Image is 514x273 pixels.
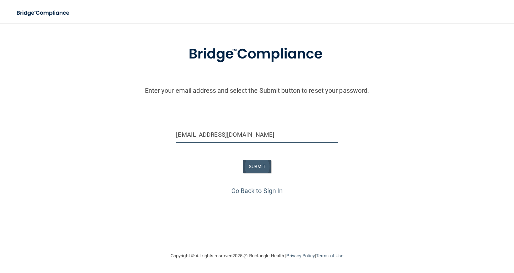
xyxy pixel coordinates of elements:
[127,244,387,267] div: Copyright © All rights reserved 2025 @ Rectangle Health | |
[176,127,338,143] input: Email
[286,253,314,258] a: Privacy Policy
[316,253,343,258] a: Terms of Use
[11,6,76,20] img: bridge_compliance_login_screen.278c3ca4.svg
[174,36,340,73] img: bridge_compliance_login_screen.278c3ca4.svg
[231,187,283,194] a: Go Back to Sign In
[243,160,272,173] button: SUBMIT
